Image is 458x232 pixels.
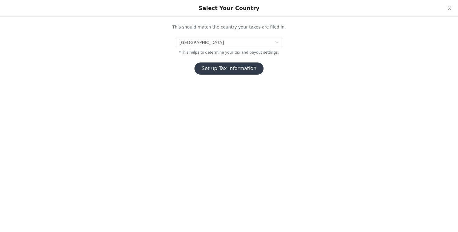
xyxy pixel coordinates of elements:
[131,50,327,55] p: *This helps to determine your tax and payout settings.
[131,24,327,30] p: This should match the country your taxes are filed in.
[447,6,452,11] i: icon: close
[275,41,279,45] i: icon: down
[194,62,264,75] button: Set up Tax Information
[179,38,224,47] div: Czech Republic
[198,5,259,12] div: Select Your Country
